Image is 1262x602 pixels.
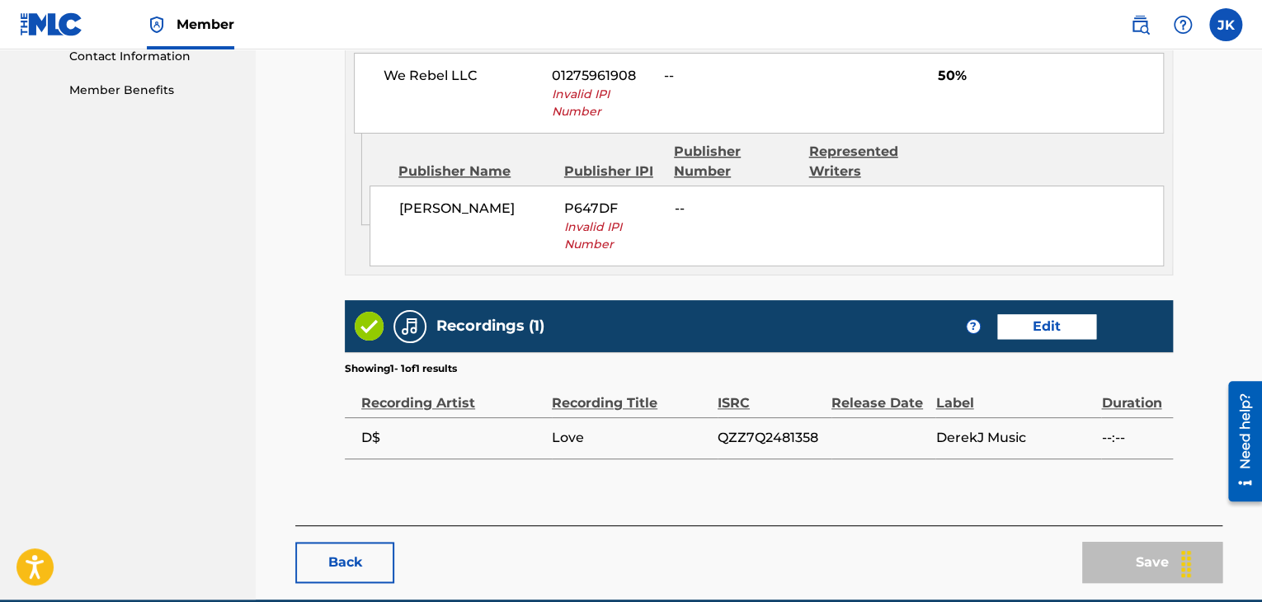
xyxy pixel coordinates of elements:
[1173,539,1199,589] div: Drag
[69,82,236,99] a: Member Benefits
[674,142,796,181] div: Publisher Number
[1101,376,1165,413] div: Duration
[564,219,662,253] span: Invalid IPI Number
[20,12,83,36] img: MLC Logo
[552,376,709,413] div: Recording Title
[718,376,823,413] div: ISRC
[808,142,930,181] div: Represented Writers
[361,428,544,448] span: D$
[831,376,928,413] div: Release Date
[1173,15,1193,35] img: help
[938,66,1163,86] span: 50%
[552,66,651,86] span: 01275961908
[147,15,167,35] img: Top Rightsholder
[295,542,394,583] button: Back
[935,428,1093,448] span: DerekJ Music
[1123,8,1156,41] a: Public Search
[564,199,662,219] span: P647DF
[345,361,457,376] p: Showing 1 - 1 of 1 results
[674,199,796,219] span: --
[1209,8,1242,41] div: User Menu
[1216,375,1262,508] iframe: Resource Center
[177,15,234,34] span: Member
[967,320,980,333] span: ?
[361,376,544,413] div: Recording Artist
[69,48,236,65] a: Contact Information
[663,66,788,86] span: --
[1101,428,1165,448] span: --:--
[718,428,823,448] span: QZZ7Q2481358
[384,66,539,86] span: We Rebel LLC
[552,428,709,448] span: Love
[399,199,552,219] span: [PERSON_NAME]
[398,162,552,181] div: Publisher Name
[1166,8,1199,41] div: Help
[552,86,651,120] span: Invalid IPI Number
[400,317,420,336] img: Recordings
[997,314,1096,339] a: Edit
[1130,15,1150,35] img: search
[355,312,384,341] img: Valid
[1180,523,1262,602] iframe: Chat Widget
[935,376,1093,413] div: Label
[564,162,662,181] div: Publisher IPI
[436,317,544,336] h5: Recordings (1)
